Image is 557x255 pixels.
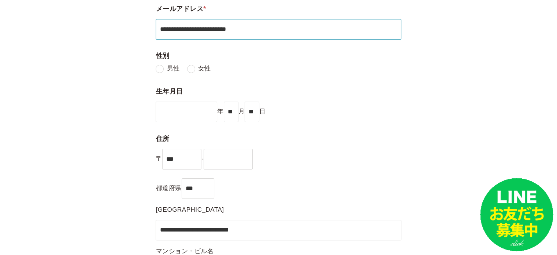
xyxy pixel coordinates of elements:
dd: 年 月 日 [156,98,401,122]
dd: [GEOGRAPHIC_DATA] [156,198,401,240]
dd: 都道府県 [156,170,401,198]
dt: 性別 [156,40,401,63]
dd: 〒 - [156,145,401,170]
dt: 住所 [156,122,401,145]
label: 女性 [187,65,211,73]
img: small_line.png [480,178,553,251]
label: 男性 [156,65,179,73]
dt: 生年月日 [156,75,401,98]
